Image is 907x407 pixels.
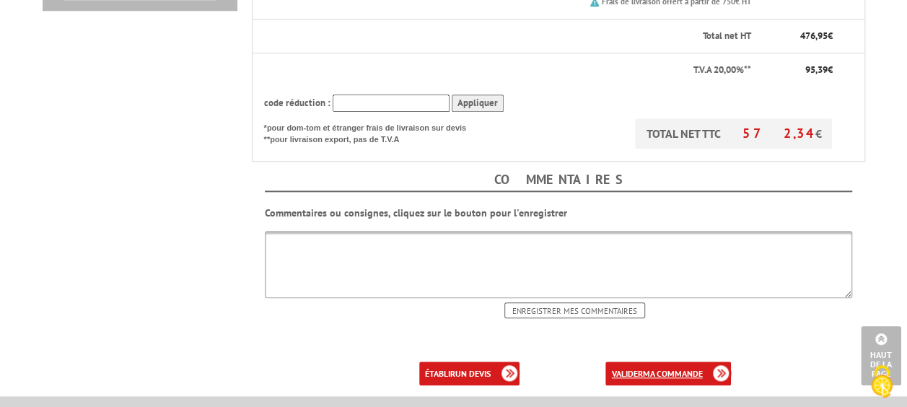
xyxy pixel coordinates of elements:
[455,368,491,379] b: un devis
[264,64,751,77] p: T.V.A 20,00%**
[264,97,330,109] span: code réduction :
[642,368,702,379] b: ma commande
[805,64,827,76] span: 95,39
[605,362,731,385] a: validerma commande
[265,169,852,192] h4: Commentaires
[452,95,504,113] input: Appliquer
[763,30,832,43] p: €
[264,30,751,43] p: Total net HT
[856,358,907,407] button: Cookies (fenêtre modale)
[504,302,645,318] input: Enregistrer mes commentaires
[419,362,520,385] a: établirun devis
[763,64,832,77] p: €
[864,364,900,400] img: Cookies (fenêtre modale)
[861,326,901,385] a: Haut de la page
[264,118,481,145] p: *pour dom-tom et étranger frais de livraison sur devis **pour livraison export, pas de T.V.A
[742,125,815,141] span: 572,34
[635,118,832,149] p: TOTAL NET TTC €
[265,206,567,219] b: Commentaires ou consignes, cliquez sur le bouton pour l'enregistrer
[799,30,827,42] span: 476,95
